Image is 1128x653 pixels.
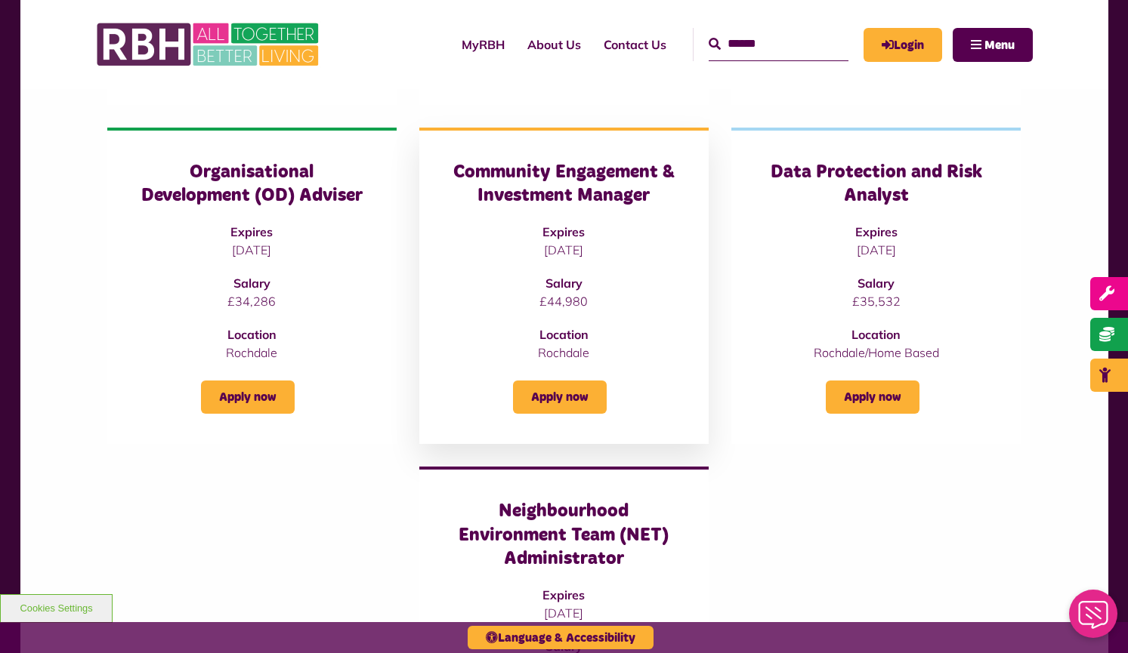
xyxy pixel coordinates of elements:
[450,292,678,310] p: £44,980
[450,241,678,259] p: [DATE]
[450,24,516,65] a: MyRBH
[138,343,366,362] p: Rochdale
[233,276,270,291] strong: Salary
[762,241,990,259] p: [DATE]
[450,500,678,571] h3: Neighbourhood Environment Team (NET) Administrator
[468,626,654,649] button: Language & Accessibility
[513,380,607,414] a: Apply now
[592,24,678,65] a: Contact Us
[851,327,901,342] strong: Location
[201,380,295,414] a: Apply now
[953,28,1033,62] button: Navigation
[542,587,585,602] strong: Expires
[545,276,583,291] strong: Salary
[138,292,366,310] p: £34,286
[138,241,366,259] p: [DATE]
[709,28,848,60] input: Search
[864,28,942,62] a: MyRBH
[516,24,592,65] a: About Us
[542,224,585,239] strong: Expires
[96,15,323,74] img: RBH
[450,604,678,622] p: [DATE]
[1060,585,1128,653] iframe: Netcall Web Assistant for live chat
[762,292,990,310] p: £35,532
[762,343,990,362] p: Rochdale/Home Based
[227,327,277,342] strong: Location
[450,161,678,208] h3: Community Engagement & Investment Manager
[539,327,589,342] strong: Location
[984,39,1015,51] span: Menu
[858,276,895,291] strong: Salary
[450,343,678,362] p: Rochdale
[230,224,273,239] strong: Expires
[826,380,919,414] a: Apply now
[138,161,366,208] h3: Organisational Development (OD) Adviser
[855,224,898,239] strong: Expires
[762,161,990,208] h3: Data Protection and Risk Analyst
